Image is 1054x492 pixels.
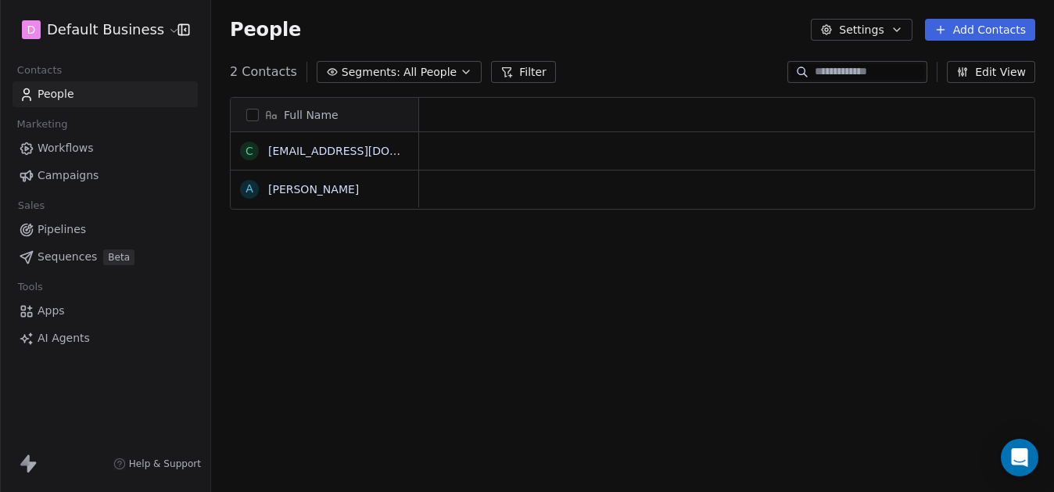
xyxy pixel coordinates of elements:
[947,61,1035,83] button: Edit View
[268,183,359,196] a: [PERSON_NAME]
[925,19,1035,41] button: Add Contacts
[231,98,418,131] div: Full Name
[11,194,52,217] span: Sales
[19,16,167,43] button: DDefault Business
[1001,439,1038,476] div: Open Intercom Messenger
[27,22,36,38] span: D
[246,143,253,160] div: c
[13,81,198,107] a: People
[38,330,90,347] span: AI Agents
[268,145,460,157] a: [EMAIL_ADDRESS][DOMAIN_NAME]
[10,113,74,136] span: Marketing
[103,250,134,265] span: Beta
[38,140,94,156] span: Workflows
[38,249,97,265] span: Sequences
[13,217,198,242] a: Pipelines
[403,64,457,81] span: All People
[129,458,201,470] span: Help & Support
[47,20,164,40] span: Default Business
[342,64,400,81] span: Segments:
[13,298,198,324] a: Apps
[38,303,65,319] span: Apps
[38,167,99,184] span: Campaigns
[284,107,339,123] span: Full Name
[246,181,253,197] div: A
[11,275,49,299] span: Tools
[13,163,198,189] a: Campaigns
[13,325,198,351] a: AI Agents
[10,59,69,82] span: Contacts
[230,18,301,41] span: People
[811,19,912,41] button: Settings
[13,135,198,161] a: Workflows
[113,458,201,470] a: Help & Support
[38,86,74,102] span: People
[491,61,556,83] button: Filter
[38,221,86,238] span: Pipelines
[13,244,198,270] a: SequencesBeta
[230,63,297,81] span: 2 Contacts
